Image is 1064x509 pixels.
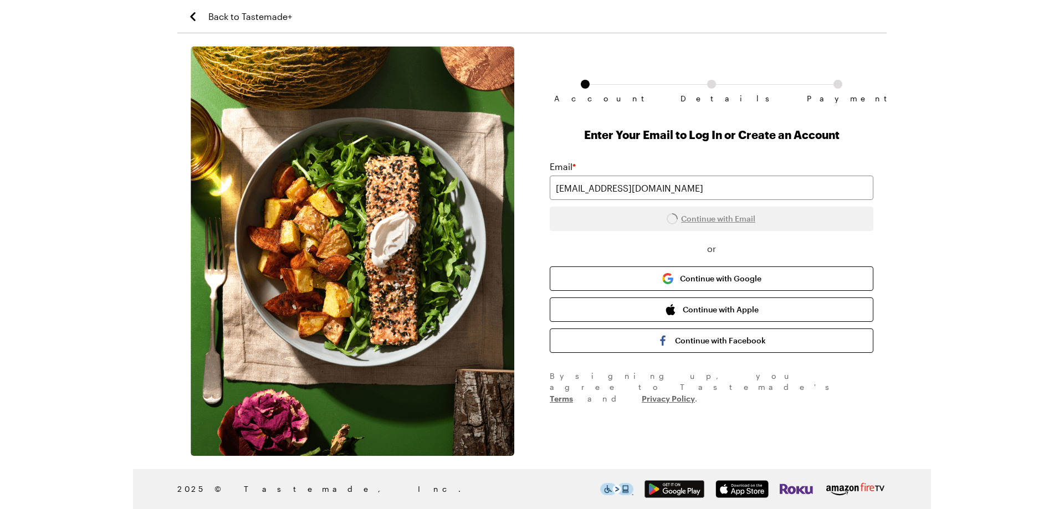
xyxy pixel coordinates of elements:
img: This icon serves as a link to download the Level Access assistive technology app for individuals ... [600,483,633,495]
button: Continue with Google [550,266,873,291]
img: Amazon Fire TV [824,480,887,498]
h1: Enter Your Email to Log In or Create an Account [550,127,873,142]
a: Terms [550,393,573,403]
button: Continue with Facebook [550,328,873,353]
span: or [550,242,873,255]
span: Account [554,94,616,103]
span: Details [681,94,743,103]
label: Email [550,160,576,173]
div: By signing up , you agree to Tastemade's and . [550,371,873,404]
button: Continue with Apple [550,297,873,322]
img: Roku [780,480,813,498]
span: 2025 © Tastemade, Inc. [177,483,600,495]
span: Back to Tastemade+ [208,10,292,23]
a: Privacy Policy [642,393,695,403]
span: Payment [807,94,869,103]
ol: Subscription checkout form navigation [550,80,873,94]
img: Google Play [644,480,704,498]
img: App Store [715,480,769,498]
